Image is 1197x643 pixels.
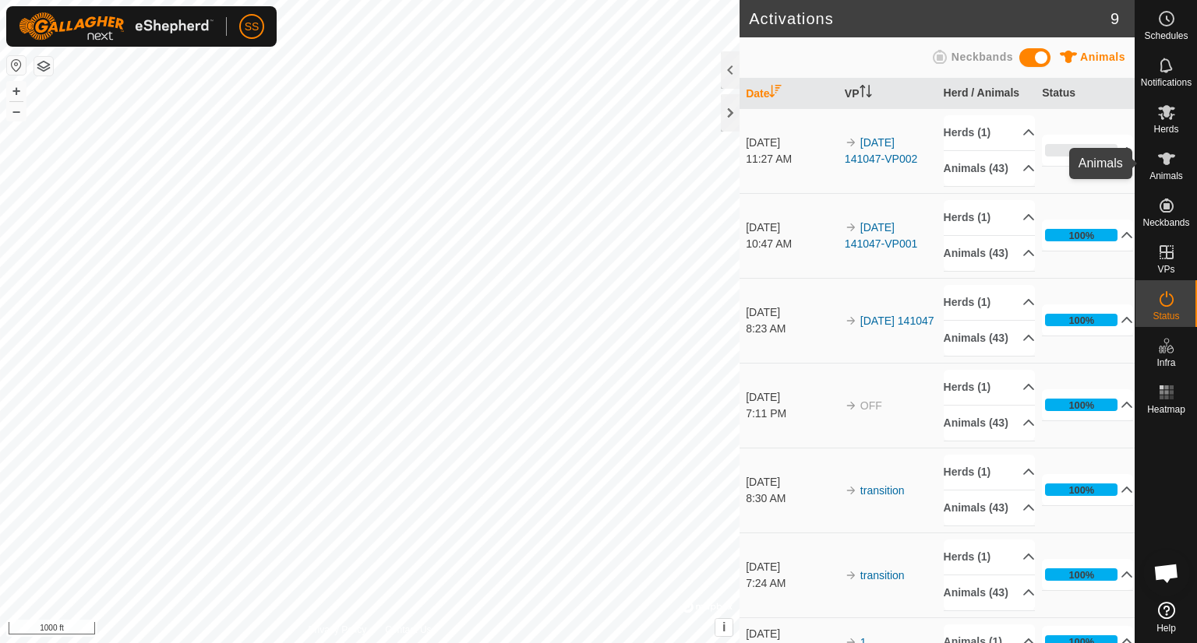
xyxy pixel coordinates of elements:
div: [DATE] [746,559,837,575]
th: VP [839,79,937,109]
div: [DATE] [746,474,837,490]
span: Status [1153,311,1179,321]
p-accordion-header: 100% [1042,220,1133,251]
p-accordion-header: 100% [1042,389,1133,420]
img: arrow [845,484,857,497]
div: 100% [1068,228,1094,243]
span: Schedules [1144,31,1188,40]
span: 9 [1110,7,1119,30]
button: Map Layers [34,57,53,76]
p-accordion-header: Herds (1) [944,370,1035,405]
span: VPs [1157,265,1174,274]
div: [DATE] [746,304,837,321]
div: 8:23 AM [746,321,837,337]
p-accordion-header: Herds (1) [944,115,1035,150]
button: Reset Map [7,56,26,75]
div: 7:11 PM [746,406,837,422]
th: Herd / Animals [937,79,1036,109]
div: 0% [1045,144,1118,156]
span: SS [245,19,260,35]
p-accordion-header: Herds (1) [944,200,1035,235]
h2: Activations [749,9,1110,28]
div: [DATE] [746,135,837,151]
div: 7:24 AM [746,575,837,592]
div: 8:30 AM [746,490,837,507]
a: Privacy Policy [309,623,367,637]
p-accordion-header: Herds (1) [944,285,1035,320]
img: arrow [845,399,857,412]
div: 10:47 AM [746,236,837,252]
a: [DATE] 141047-VP001 [845,221,917,250]
p-sorticon: Activate to sort [769,87,782,100]
a: Help [1135,596,1197,639]
span: Neckbands [952,51,1013,63]
a: [DATE] 141047 [860,314,934,327]
div: 100% [1068,398,1094,413]
div: 100% [1068,313,1094,328]
p-accordion-header: 100% [1042,304,1133,336]
th: Date [740,79,839,109]
div: [DATE] [746,389,837,406]
span: OFF [860,399,882,412]
span: Herds [1153,125,1178,134]
a: transition [860,484,905,497]
div: 11:27 AM [746,151,837,167]
span: Heatmap [1147,405,1185,414]
p-accordion-header: Animals (43) [944,575,1035,610]
a: [DATE] 141047-VP002 [845,136,917,165]
p-accordion-header: Animals (43) [944,406,1035,441]
img: arrow [845,136,857,149]
div: 100% [1045,229,1118,241]
p-accordion-header: Herds (1) [944,455,1035,490]
button: i [715,619,733,636]
div: [DATE] [746,626,837,642]
a: Contact Us [385,623,431,637]
p-accordion-header: 100% [1042,559,1133,590]
a: transition [860,569,905,582]
p-accordion-header: Animals (43) [944,321,1035,356]
p-accordion-header: 0% [1042,135,1133,166]
div: 100% [1045,314,1118,326]
span: Help [1156,624,1176,633]
div: 100% [1045,568,1118,581]
img: arrow [845,221,857,234]
span: Animals [1080,51,1125,63]
span: Notifications [1141,78,1192,87]
span: Animals [1149,171,1183,181]
div: 100% [1045,399,1118,411]
th: Status [1036,79,1135,109]
span: i [722,620,726,634]
img: Gallagher Logo [19,12,214,40]
p-accordion-header: Animals (43) [944,236,1035,271]
span: Infra [1156,358,1175,367]
button: – [7,102,26,121]
div: [DATE] [746,220,837,236]
a: Open chat [1143,550,1190,596]
img: arrow [845,314,857,327]
p-sorticon: Activate to sort [860,87,872,100]
span: Neckbands [1142,218,1189,227]
button: + [7,82,26,100]
p-accordion-header: 100% [1042,474,1133,505]
div: 100% [1045,483,1118,496]
p-accordion-header: Herds (1) [944,539,1035,574]
p-accordion-header: Animals (43) [944,151,1035,186]
div: 100% [1068,483,1094,497]
img: arrow [845,569,857,582]
p-accordion-header: Animals (43) [944,490,1035,525]
div: 100% [1068,567,1094,582]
